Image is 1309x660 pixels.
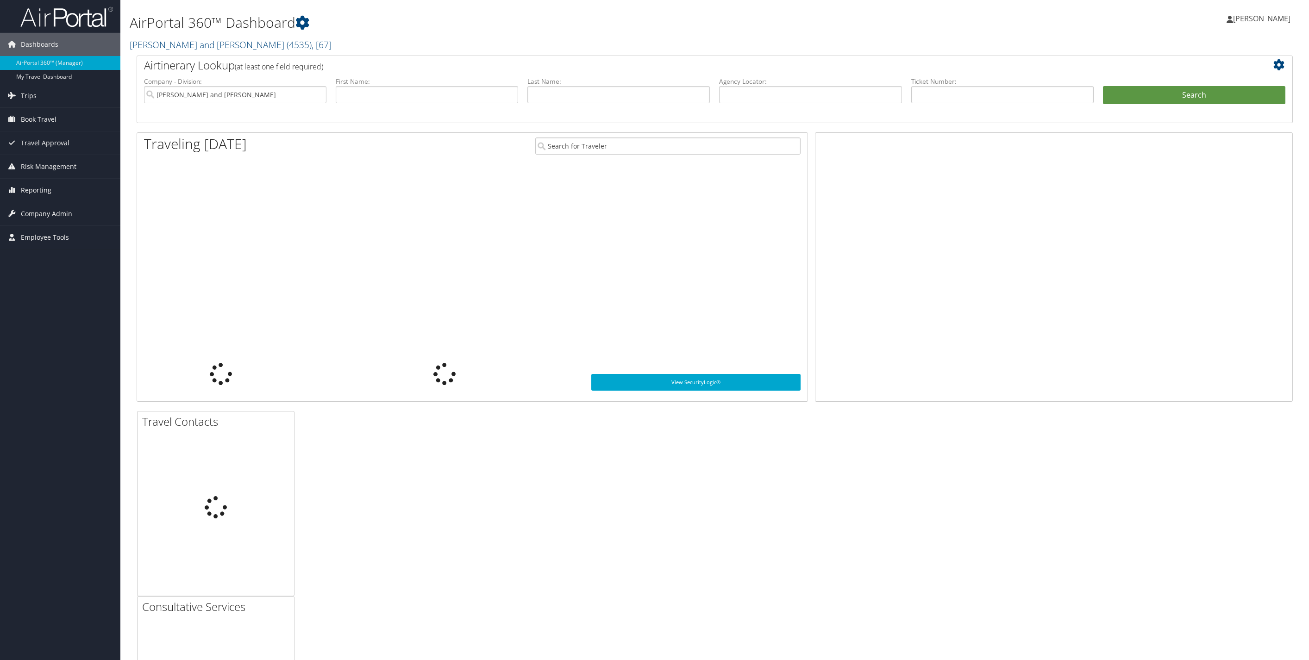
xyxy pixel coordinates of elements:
[130,13,910,32] h1: AirPortal 360™ Dashboard
[1233,13,1290,24] span: [PERSON_NAME]
[287,38,312,51] span: ( 4535 )
[235,62,323,72] span: (at least one field required)
[719,77,902,86] label: Agency Locator:
[21,33,58,56] span: Dashboards
[20,6,113,28] img: airportal-logo.png
[312,38,332,51] span: , [ 67 ]
[911,77,1094,86] label: Ticket Number:
[144,57,1189,73] h2: Airtinerary Lookup
[1103,86,1285,105] button: Search
[142,414,294,430] h2: Travel Contacts
[144,77,326,86] label: Company - Division:
[21,155,76,178] span: Risk Management
[591,374,801,391] a: View SecurityLogic®
[21,84,37,107] span: Trips
[1227,5,1300,32] a: [PERSON_NAME]
[144,134,247,154] h1: Traveling [DATE]
[21,226,69,249] span: Employee Tools
[21,179,51,202] span: Reporting
[527,77,710,86] label: Last Name:
[336,77,518,86] label: First Name:
[130,38,332,51] a: [PERSON_NAME] and [PERSON_NAME]
[21,202,72,225] span: Company Admin
[535,137,801,155] input: Search for Traveler
[21,108,56,131] span: Book Travel
[21,131,69,155] span: Travel Approval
